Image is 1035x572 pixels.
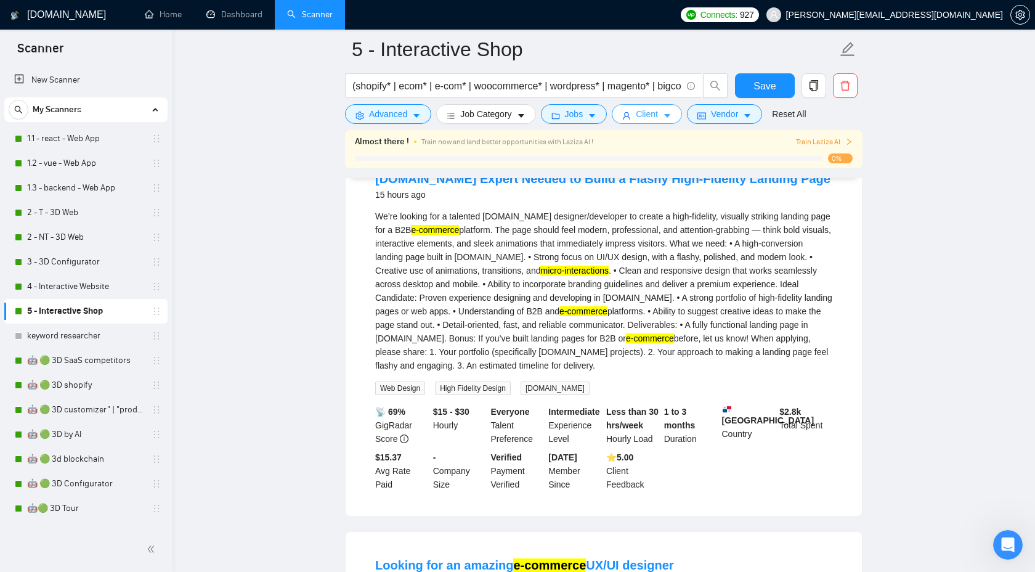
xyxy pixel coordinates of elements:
[27,299,144,324] a: 5 - Interactive Shop
[540,266,608,276] mark: micro-interactions
[375,172,830,186] a: [DOMAIN_NAME] Expert Needed to Build a Flashy High-Fidelity Landing Page
[193,5,216,28] button: Home
[27,447,144,472] a: 🤖 🟢 3d blockchain
[7,39,73,65] span: Scanner
[373,405,431,446] div: GigRadar Score
[10,378,236,399] textarea: Message…
[772,107,806,121] a: Reset All
[513,558,586,572] mark: e-commerce
[14,68,158,92] a: New Scanner
[10,6,19,25] img: logo
[145,9,182,20] a: homeHome
[27,274,144,299] a: 4 - Interactive Website
[845,138,853,145] span: right
[1010,5,1030,25] button: setting
[777,405,835,446] div: Total Spent
[27,398,144,422] a: 🤖 🟢 3D customizer" | "product customizer"
[517,111,526,120] span: caret-down
[10,71,237,198] div: Mariia says…
[686,10,696,20] img: upwork-logo.png
[355,111,364,120] span: setting
[433,407,469,417] b: $15 - $30
[147,543,159,555] span: double-left
[1011,10,1029,20] span: setting
[548,407,599,417] b: Intermediate
[606,452,633,462] b: ⭐️ 5.00
[834,80,857,91] span: delete
[33,97,81,122] span: My Scanners
[25,134,221,158] div: Looks like .
[604,405,662,446] div: Hourly Load
[735,73,795,98] button: Save
[828,153,853,163] span: 0%
[369,107,407,121] span: Advanced
[152,380,161,390] span: holder
[27,151,144,176] a: 1.2 - vue - Web App
[663,111,672,120] span: caret-down
[27,348,144,373] a: 🤖 🟢 3D SaaS competitors
[27,496,144,521] a: 🤖🟢 3D Tour
[662,405,720,446] div: Duration
[720,405,777,446] div: Country
[421,137,593,146] span: Train now and land better opportunities with Laziza AI !
[491,452,522,462] b: Verified
[152,183,161,193] span: holder
[687,82,695,90] span: info-circle
[489,451,546,491] div: Payment Verified
[802,80,826,91] span: copy
[431,451,489,491] div: Company Size
[375,452,402,462] b: $15.37
[700,8,737,22] span: Connects:
[565,107,583,121] span: Jobs
[664,407,696,430] b: 1 to 3 months
[606,407,659,430] b: Less than 30 hrs/week
[802,73,826,98] button: copy
[345,104,431,124] button: settingAdvancedcaret-down
[833,73,858,98] button: delete
[27,176,144,200] a: 1.3 - backend - Web App
[541,104,607,124] button: folderJobscaret-down
[152,257,161,267] span: holder
[711,107,738,121] span: Vendor
[10,71,237,183] div: Profile image for MariiaMariiafrom [DOMAIN_NAME]Hey[EMAIL_ADDRESS][DOMAIN_NAME],Looks likeyour Up...
[412,111,421,120] span: caret-down
[548,452,577,462] b: [DATE]
[687,104,762,124] button: idcardVendorcaret-down
[8,5,31,28] button: go back
[79,91,168,100] span: from [DOMAIN_NAME]
[546,405,604,446] div: Experience Level
[39,404,49,414] button: Gif picker
[743,111,752,120] span: caret-down
[588,111,596,120] span: caret-down
[152,158,161,168] span: holder
[435,382,511,395] span: High Fidelity Design
[636,107,658,121] span: Client
[27,126,144,151] a: 1.1 - react - Web App
[60,15,148,28] p: Active in the last 15m
[703,73,728,98] button: search
[779,407,801,417] b: $ 2.8k
[152,356,161,366] span: holder
[9,100,28,120] button: search
[375,382,425,395] span: Web Design
[521,382,590,395] span: [DOMAIN_NAME]
[27,250,144,274] a: 3 - 3D Configurator
[152,405,161,415] span: holder
[604,451,662,491] div: Client Feedback
[489,405,546,446] div: Talent Preference
[612,104,682,124] button: userClientcaret-down
[152,232,161,242] span: holder
[993,530,1023,560] iframe: To enrich screen reader interactions, please activate Accessibility in Grammarly extension settings
[722,405,814,425] b: [GEOGRAPHIC_DATA]
[436,104,535,124] button: barsJob Categorycaret-down
[25,116,221,128] div: Hey ,
[373,451,431,491] div: Avg Rate Paid
[9,105,28,114] span: search
[152,208,161,218] span: holder
[59,404,68,414] button: Upload attachment
[460,107,511,121] span: Job Category
[152,430,161,439] span: holder
[68,135,168,145] b: your Upwork agency
[19,404,29,414] button: Emoji picker
[27,324,144,348] a: keyword researcher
